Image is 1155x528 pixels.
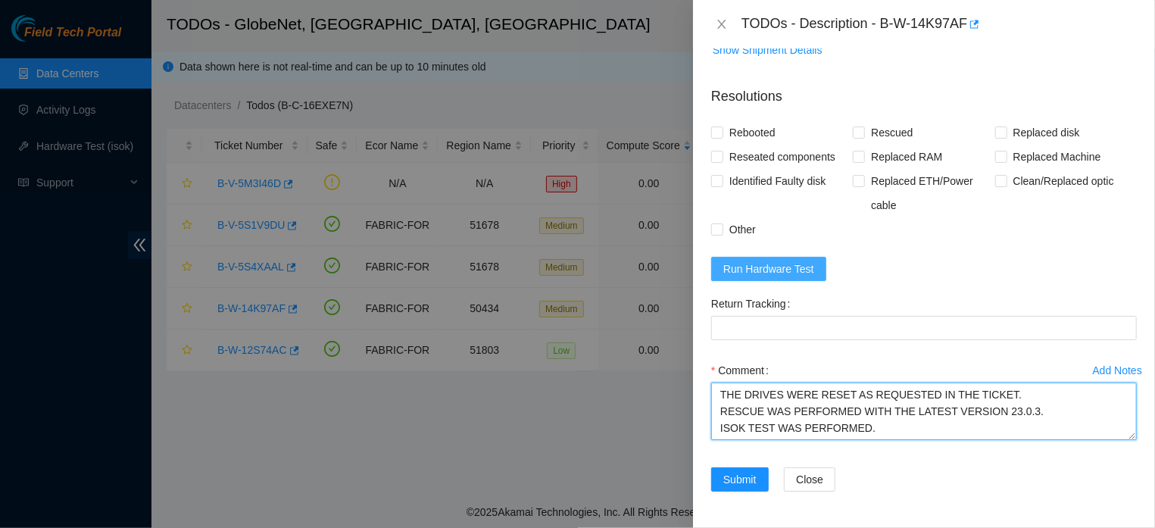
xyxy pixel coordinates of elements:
button: Add Notes [1092,358,1143,383]
span: Replaced ETH/Power cable [865,169,994,217]
span: Run Hardware Test [723,261,814,277]
span: Rebooted [723,120,782,145]
span: Show Shipment Details [713,42,823,58]
span: Close [796,471,823,488]
span: Reseated components [723,145,841,169]
textarea: Comment [711,383,1137,440]
label: Comment [711,358,775,383]
span: Rescued [865,120,919,145]
div: Add Notes [1093,365,1142,376]
span: Replaced Machine [1007,145,1107,169]
p: Resolutions [711,74,1137,107]
span: Replaced RAM [865,145,948,169]
span: Submit [723,471,757,488]
button: Close [711,17,732,32]
span: close [716,18,728,30]
button: Close [784,467,835,492]
input: Return Tracking [711,316,1137,340]
button: Run Hardware Test [711,257,826,281]
div: TODOs - Description - B-W-14K97AF [741,12,1137,36]
label: Return Tracking [711,292,797,316]
button: Submit [711,467,769,492]
span: Clean/Replaced optic [1007,169,1120,193]
span: Other [723,217,762,242]
span: Replaced disk [1007,120,1086,145]
span: Identified Faulty disk [723,169,832,193]
button: Show Shipment Details [712,38,823,62]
